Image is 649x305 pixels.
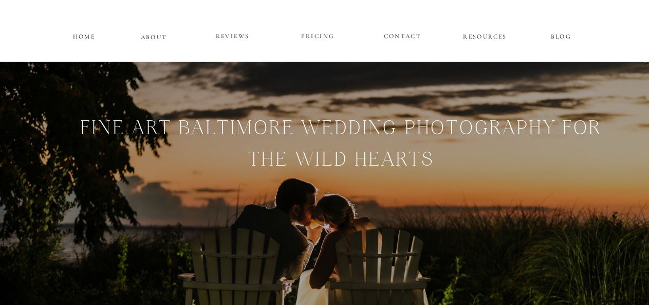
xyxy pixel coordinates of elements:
a: RESOURCES [462,31,509,40]
a: BLOG [538,31,585,40]
a: HOME [71,31,97,40]
a: CONTACT [384,30,421,39]
a: PRICING [287,30,349,43]
a: ABOUT [141,31,168,40]
a: REVIEWS [202,30,264,43]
